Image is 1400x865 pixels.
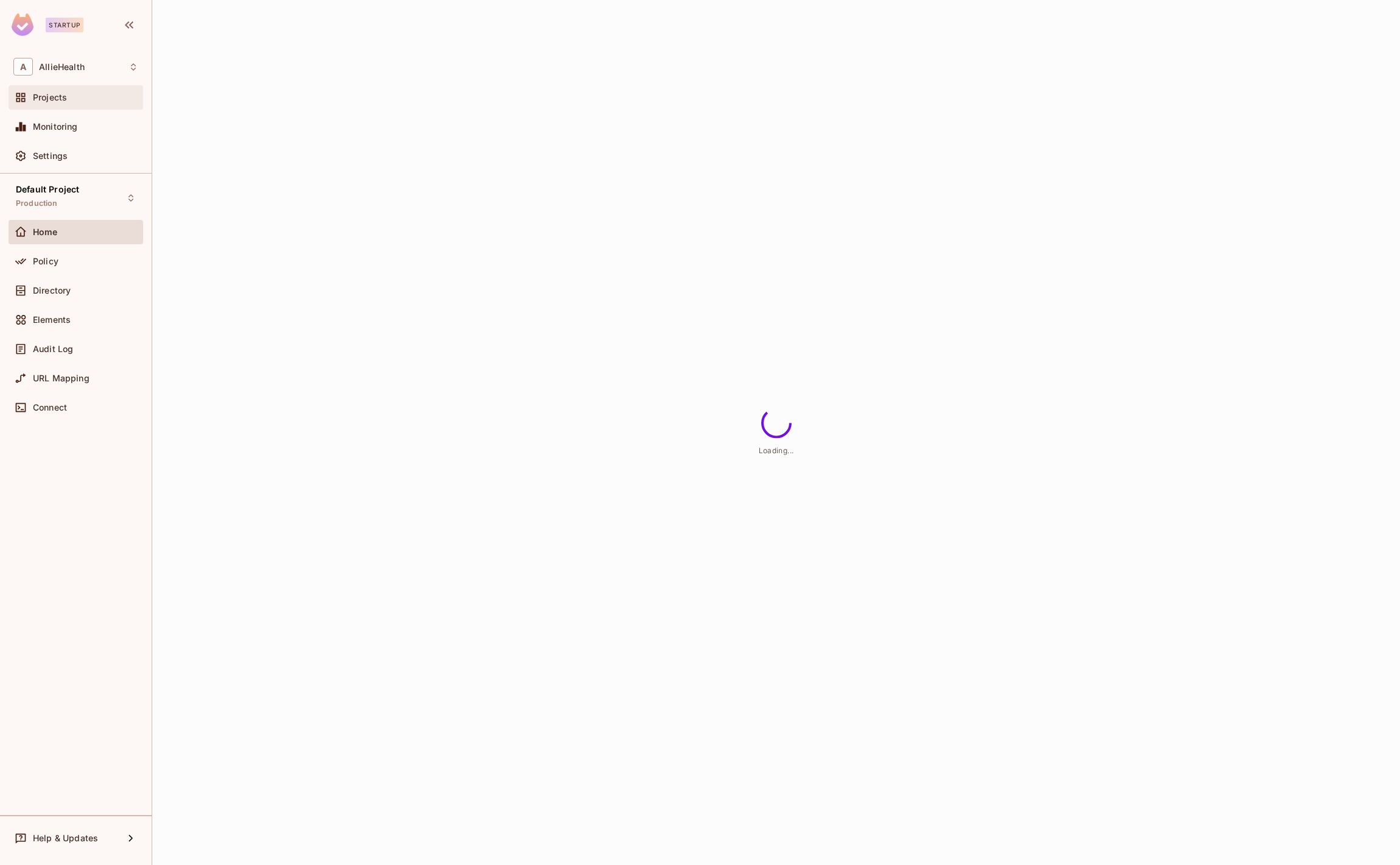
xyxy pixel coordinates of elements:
span: Audit Log [33,344,73,354]
span: Production [16,199,58,208]
span: Monitoring [33,122,78,132]
span: Directory [33,286,71,295]
div: Startup [46,18,83,32]
span: Projects [33,93,67,102]
span: Help & Updates [33,833,98,843]
span: URL Mapping [33,373,90,383]
span: A [13,58,33,76]
span: Policy [33,256,58,266]
span: Settings [33,151,68,161]
img: SReyMgAAAABJRU5ErkJggg== [12,13,33,36]
span: Default Project [16,185,79,194]
span: Connect [33,403,67,412]
span: Loading... [759,446,794,455]
span: Home [33,227,58,237]
span: Workspace: AllieHealth [39,62,85,72]
span: Elements [33,315,71,325]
